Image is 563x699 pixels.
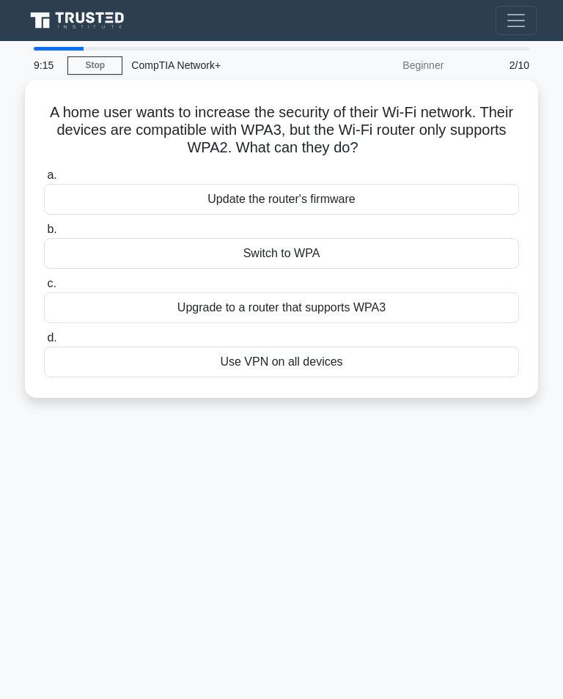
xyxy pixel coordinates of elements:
span: d. [47,331,56,344]
a: Stop [67,56,122,75]
div: 2/10 [452,51,538,80]
span: a. [47,169,56,181]
div: Use VPN on all devices [44,347,519,377]
span: c. [47,277,56,289]
div: Update the router's firmware [44,184,519,215]
div: Switch to WPA [44,238,519,269]
div: CompTIA Network+ [122,51,324,80]
h5: A home user wants to increase the security of their Wi-Fi network. Their devices are compatible w... [43,103,520,158]
span: b. [47,223,56,235]
div: 9:15 [25,51,67,80]
div: Beginner [324,51,452,80]
div: Upgrade to a router that supports WPA3 [44,292,519,323]
button: Toggle navigation [496,6,537,35]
